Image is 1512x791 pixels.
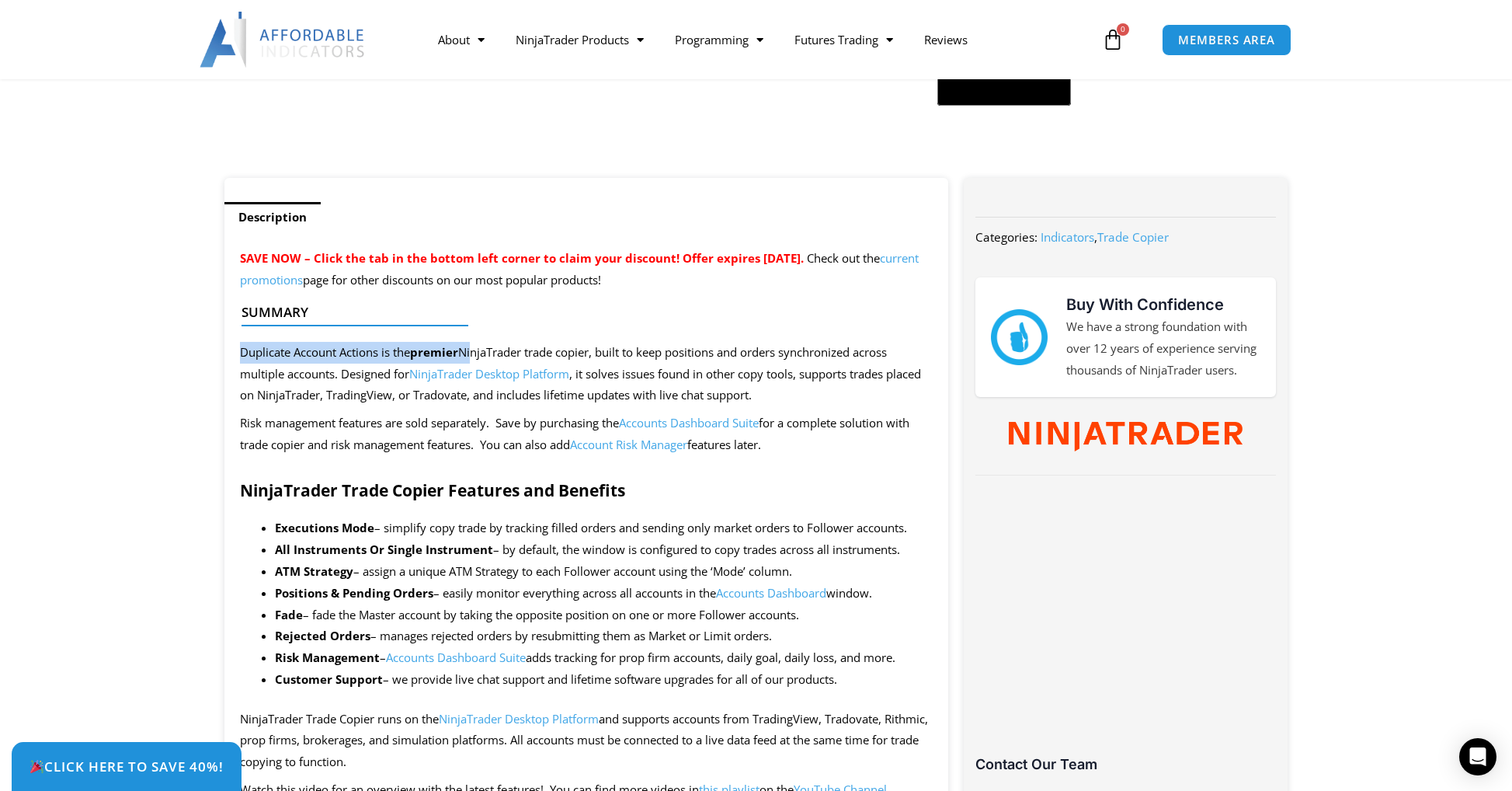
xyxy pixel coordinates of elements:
[410,344,458,360] strong: premier
[275,539,933,561] li: – by default, the window is configured to copy trades across all instruments.
[275,625,933,647] li: – manages rejected orders by resubmitting them as Market or Limit orders.
[200,12,367,68] img: LogoAI | Affordable Indicators – NinjaTrader
[716,585,826,601] a: Accounts Dashboard
[275,561,933,583] li: – assign a unique ATM Strategy to each Follower account using the ‘Mode’ column.
[275,650,380,665] b: Risk Management
[1066,316,1260,382] p: We have a strong foundation with over 12 years of experience serving thousands of NinjaTrader users.
[422,22,500,57] a: About
[275,563,353,579] b: ATM Strategy
[1009,422,1243,451] img: NinjaTrader Wordmark color RGB | Affordable Indicators – NinjaTrader
[409,366,569,382] a: NinjaTrader Desktop Platform
[275,669,933,691] li: – we provide live chat support and lifetime software upgrades for all of our products.
[659,22,779,57] a: Programming
[779,22,909,57] a: Futures Trading
[240,413,933,456] p: Risk management features are sold separately. Save by purchasing the for a complete solution with...
[275,583,933,605] li: – easily monitor everything across all accounts in the window.
[12,742,242,791] a: 🎉Click Here to save 40%!
[224,202,321,232] a: Description
[1041,229,1169,245] span: ,
[30,760,224,773] span: Click Here to save 40%!
[1066,293,1260,316] h3: Buy With Confidence
[240,344,921,403] span: Duplicate Account Actions is the NinjaTrader trade copier, built to keep positions and orders syn...
[1041,229,1094,245] a: Indicators
[275,517,933,539] li: – simplify copy trade by tracking filled orders and sending only market orders to Follower accounts.
[240,250,804,266] span: SAVE NOW – Click the tab in the bottom left corner to claim your discount! Offer expires [DATE].
[240,248,933,291] p: Check out the page for other discounts on our most popular products!
[909,22,983,57] a: Reviews
[1162,24,1291,56] a: MEMBERS AREA
[975,495,1275,767] iframe: Customer reviews powered by Trustpilot
[240,711,928,770] span: NinjaTrader Trade Copier runs on the and supports accounts from TradingView, Tradovate, Rithmic, ...
[500,22,659,57] a: NinjaTrader Products
[975,229,1038,245] span: Categories:
[275,585,433,601] strong: Positions & Pending Orders
[275,671,383,687] strong: Customer Support
[240,479,625,501] strong: NinjaTrader Trade Copier Features and Benefits
[242,305,919,320] h4: Summary
[275,607,303,622] strong: Fade
[619,415,759,430] a: Accounts Dashboard Suite
[422,22,1098,57] nav: Menu
[991,309,1047,365] img: mark thumbs good 43913 | Affordable Indicators – NinjaTrader
[1097,229,1169,245] a: Trade Copier
[275,647,933,669] li: – adds tracking for prop firm accounts, daily goal, daily loss, and more.
[275,520,374,535] strong: Executions Mode
[1079,17,1147,62] a: 0
[1117,23,1129,36] span: 0
[1459,738,1496,775] div: Open Intercom Messenger
[803,115,1257,129] iframe: PayPal Message 1
[937,75,1071,106] button: Buy with GPay
[439,711,599,727] a: NinjaTrader Desktop Platform
[275,542,493,557] strong: All Instruments Or Single Instrument
[570,437,687,452] a: Account Risk Manager
[386,650,526,665] a: Accounts Dashboard Suite
[275,628,370,643] b: Rejected Orders
[30,760,43,773] img: 🎉
[1178,34,1275,46] span: MEMBERS AREA
[275,605,933,626] li: – fade the Master account by taking the opposite position on one or more Follower accounts.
